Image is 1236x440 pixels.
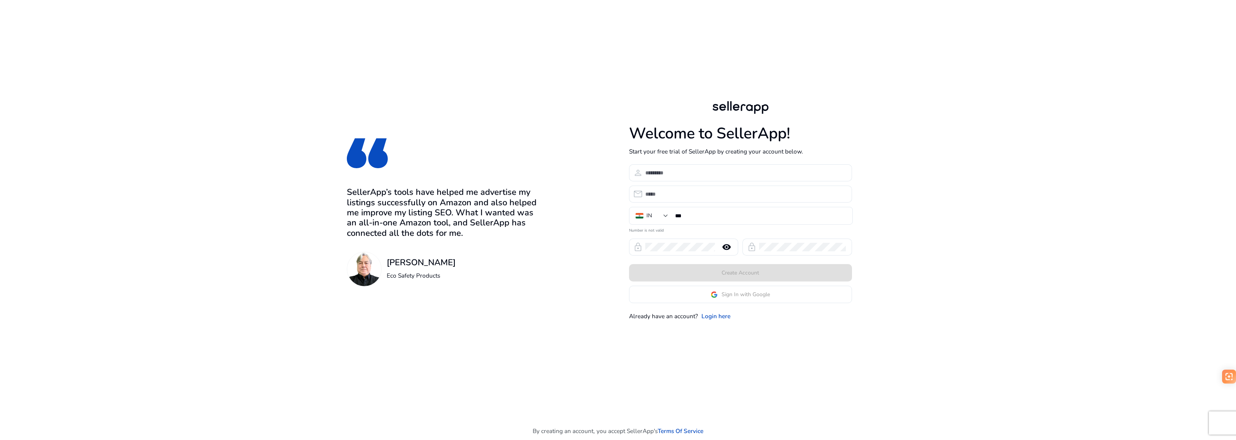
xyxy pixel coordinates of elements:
p: Already have an account? [629,312,698,321]
mat-icon: remove_red_eye [717,242,736,252]
h1: Welcome to SellerApp! [629,124,852,143]
span: lock [633,242,643,252]
span: email [633,189,643,199]
p: Start your free trial of SellerApp by creating your account below. [629,147,852,156]
a: Login here [701,312,730,321]
a: Terms Of Service [658,426,703,435]
mat-error: Number is not valid [629,225,852,234]
p: Eco Safety Products [387,271,456,280]
div: IN [646,211,652,220]
h3: [PERSON_NAME] [387,258,456,268]
span: lock [747,242,757,252]
h3: SellerApp’s tools have helped me advertise my listings successfully on Amazon and also helped me ... [347,187,545,238]
span: person [633,168,643,178]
